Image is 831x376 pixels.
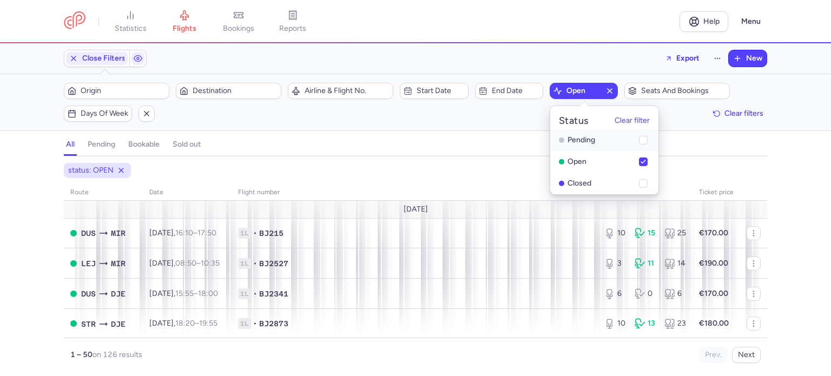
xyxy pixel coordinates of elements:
[64,11,85,31] a: CitizenPlane red outlined logo
[212,10,266,34] a: bookings
[559,159,564,164] span: OPEN
[699,228,728,238] strong: €170.00
[157,10,212,34] a: flights
[699,347,728,363] button: Prev.
[111,227,126,239] span: MIR
[259,228,283,239] span: BJ215
[699,289,728,298] strong: €170.00
[111,288,126,300] span: DJE
[173,24,196,34] span: flights
[253,288,257,299] span: •
[729,50,767,67] button: New
[400,83,468,99] button: Start date
[664,228,686,239] div: 25
[732,347,761,363] button: Next
[664,258,686,269] div: 14
[724,109,763,117] span: Clear filters
[703,17,720,25] span: Help
[93,350,142,359] span: on 126 results
[81,288,96,300] span: DUS
[81,87,166,95] span: Origin
[404,205,428,214] span: [DATE]
[253,318,257,329] span: •
[175,319,217,328] span: –
[550,83,618,99] button: open
[253,228,257,239] span: •
[176,83,281,99] button: Destination
[88,140,115,149] h4: pending
[64,184,143,201] th: route
[635,228,656,239] div: 15
[199,319,217,328] time: 19:55
[81,109,128,118] span: Days of week
[81,318,96,330] span: STR
[615,116,650,125] button: Clear filter
[253,258,257,269] span: •
[635,288,656,299] div: 0
[305,87,390,95] span: Airline & Flight No.
[81,227,96,239] span: DUS
[699,259,728,268] strong: €190.00
[475,83,543,99] button: End date
[175,289,218,298] span: –
[111,318,126,330] span: DJE
[64,50,129,67] button: Close Filters
[676,54,700,62] span: Export
[279,24,306,34] span: reports
[82,54,126,63] span: Close Filters
[664,318,686,329] div: 23
[692,184,740,201] th: Ticket price
[149,228,216,238] span: [DATE],
[259,318,288,329] span: BJ2873
[735,11,767,32] button: Menu
[238,318,251,329] span: 1L
[604,228,626,239] div: 10
[64,83,169,99] button: Origin
[604,318,626,329] div: 10
[624,83,730,99] button: Seats and bookings
[559,137,564,143] span: PENDING
[680,11,728,32] a: Help
[559,115,589,127] h5: Status
[175,319,195,328] time: 18:20
[566,87,601,95] span: open
[81,258,96,269] span: LEJ
[604,258,626,269] div: 3
[635,318,656,329] div: 13
[173,140,201,149] h4: sold out
[559,181,564,186] span: CLOSED
[664,288,686,299] div: 6
[149,319,217,328] span: [DATE],
[641,87,726,95] span: Seats and bookings
[223,24,254,34] span: bookings
[259,258,288,269] span: BJ2527
[64,105,132,122] button: Days of week
[201,259,220,268] time: 10:35
[103,10,157,34] a: statistics
[68,165,114,176] span: status: OPEN
[699,319,729,328] strong: €180.00
[238,258,251,269] span: 1L
[288,83,393,99] button: Airline & Flight No.
[175,228,193,238] time: 16:10
[128,140,160,149] h4: bookable
[193,87,278,95] span: Destination
[232,184,598,201] th: Flight number
[175,228,216,238] span: –
[417,87,464,95] span: Start date
[259,288,288,299] span: BJ2341
[746,54,762,63] span: New
[198,289,218,298] time: 18:00
[492,87,539,95] span: End date
[111,258,126,269] span: MIR
[143,184,232,201] th: date
[115,24,147,34] span: statistics
[709,105,767,122] button: Clear filters
[658,50,707,67] button: Export
[66,140,75,149] h4: all
[197,228,216,238] time: 17:50
[149,289,218,298] span: [DATE],
[238,288,251,299] span: 1L
[266,10,320,34] a: reports
[175,259,220,268] span: –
